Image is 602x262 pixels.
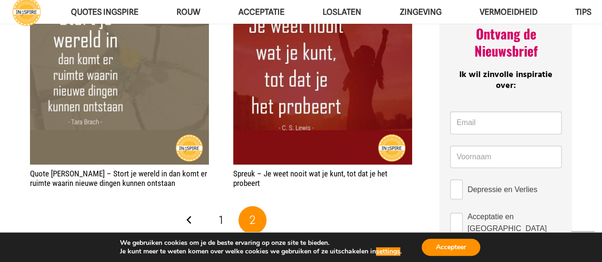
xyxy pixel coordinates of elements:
span: Ik wil zinvolle inspiratie over: [459,68,553,93]
span: Acceptatie [238,7,285,17]
input: Acceptatie en [GEOGRAPHIC_DATA] [450,213,463,233]
span: ROUW [177,7,200,17]
p: Je kunt meer te weten komen over welke cookies we gebruiken of ze uitschakelen in . [120,247,402,256]
span: Zingeving [399,7,441,17]
span: Ontvang de Nieuwsbrief [474,24,537,60]
span: 2 [249,213,256,227]
input: Depressie en Verlies [450,179,463,199]
p: We gebruiken cookies om je de beste ervaring op onze site te bieden. [120,239,402,247]
button: Accepteer [422,239,480,256]
a: Terug naar top [571,231,595,255]
span: Acceptatie en [GEOGRAPHIC_DATA] [467,211,561,234]
a: Spreuk – Je weet nooit wat je kunt, tot dat je het probeert [233,169,387,188]
span: 1 [219,213,223,227]
span: Loslaten [323,7,361,17]
a: Pagina 1 [207,206,236,234]
button: settings [376,247,400,256]
span: QUOTES INGSPIRE [71,7,138,17]
span: TIPS [575,7,591,17]
span: Pagina 2 [238,206,267,234]
input: Email [450,111,561,134]
a: Quote [PERSON_NAME] – Stort je wereld in dan komt er ruimte waarin nieuwe dingen kunnen ontstaan [30,169,207,188]
span: Depressie en Verlies [467,184,537,195]
span: VERMOEIDHEID [479,7,537,17]
input: Voornaam [450,146,561,168]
